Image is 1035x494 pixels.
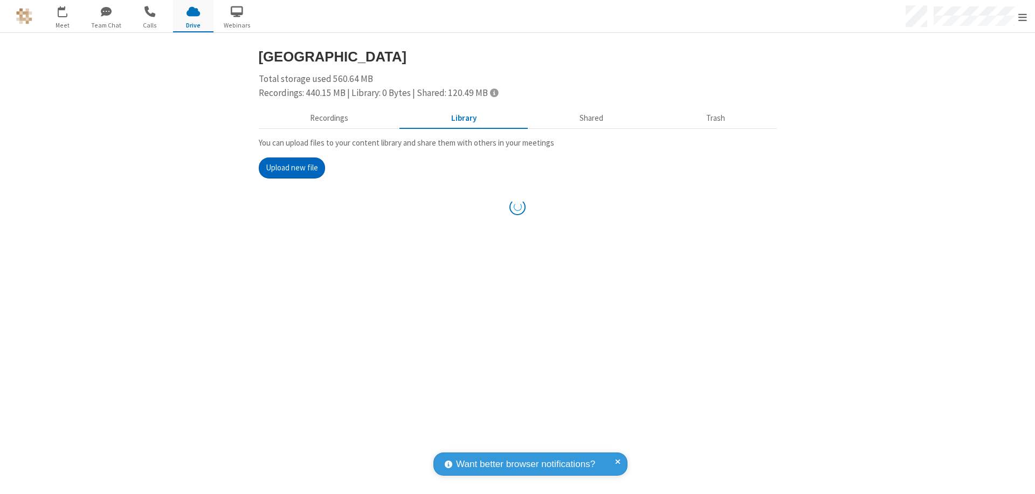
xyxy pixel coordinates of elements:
[259,108,400,129] button: Recorded meetings
[259,157,325,179] button: Upload new file
[259,86,777,100] div: Recordings: 440.15 MB | Library: 0 Bytes | Shared: 120.49 MB
[86,20,126,30] span: Team Chat
[129,20,170,30] span: Calls
[65,6,72,14] div: 1
[456,457,595,471] span: Want better browser notifications?
[1008,466,1027,486] iframe: Chat
[173,20,213,30] span: Drive
[259,49,777,64] h3: [GEOGRAPHIC_DATA]
[16,8,32,24] img: QA Selenium DO NOT DELETE OR CHANGE
[400,108,528,129] button: Content library
[655,108,777,129] button: Trash
[259,137,777,149] p: You can upload files to your content library and share them with others in your meetings
[528,108,655,129] button: Shared during meetings
[42,20,82,30] span: Meet
[259,72,777,100] div: Total storage used 560.64 MB
[217,20,257,30] span: Webinars
[490,88,498,97] span: Totals displayed include files that have been moved to the trash.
